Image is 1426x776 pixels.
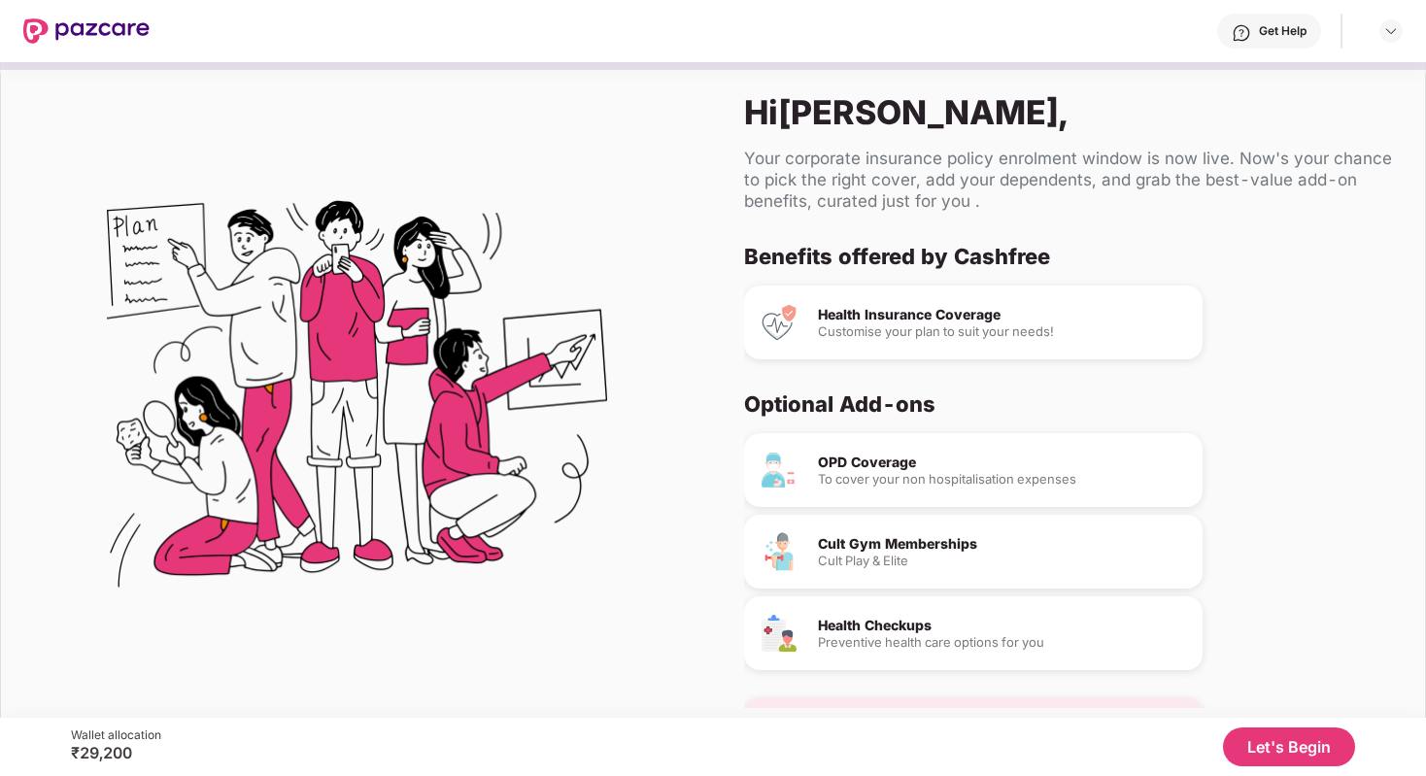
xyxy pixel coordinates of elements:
div: Get Help [1259,23,1307,39]
div: Your corporate insurance policy enrolment window is now live. Now's your chance to pick the right... [744,148,1394,212]
img: Flex Benefits Illustration [107,151,607,651]
div: To cover your non hospitalisation expenses [818,473,1187,486]
img: OPD Coverage [760,451,798,489]
div: Benefits offered by Cashfree [744,243,1378,270]
div: Hi [PERSON_NAME] , [744,92,1394,132]
div: Cult Gym Memberships [818,537,1187,551]
img: svg+xml;base64,PHN2ZyBpZD0iSGVscC0zMngzMiIgeG1sbnM9Imh0dHA6Ly93d3cudzMub3JnLzIwMDAvc3ZnIiB3aWR0aD... [1232,23,1251,43]
div: Optional Add-ons [744,390,1378,418]
div: Customise your plan to suit your needs! [818,325,1187,338]
img: svg+xml;base64,PHN2ZyBpZD0iRHJvcGRvd24tMzJ4MzIiIHhtbG5zPSJodHRwOi8vd3d3LnczLm9yZy8yMDAwL3N2ZyIgd2... [1383,23,1399,39]
div: Health Insurance Coverage [818,308,1187,321]
div: OPD Coverage [818,455,1187,469]
img: Health Insurance Coverage [760,303,798,342]
img: Cult Gym Memberships [760,532,798,571]
div: Health Checkups [818,619,1187,632]
button: Let's Begin [1223,727,1355,766]
div: ₹29,200 [71,743,161,762]
div: Cult Play & Elite [818,555,1187,567]
img: New Pazcare Logo [23,18,150,44]
div: Preventive health care options for you [818,636,1187,649]
img: Health Checkups [760,614,798,653]
div: Wallet allocation [71,727,161,743]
